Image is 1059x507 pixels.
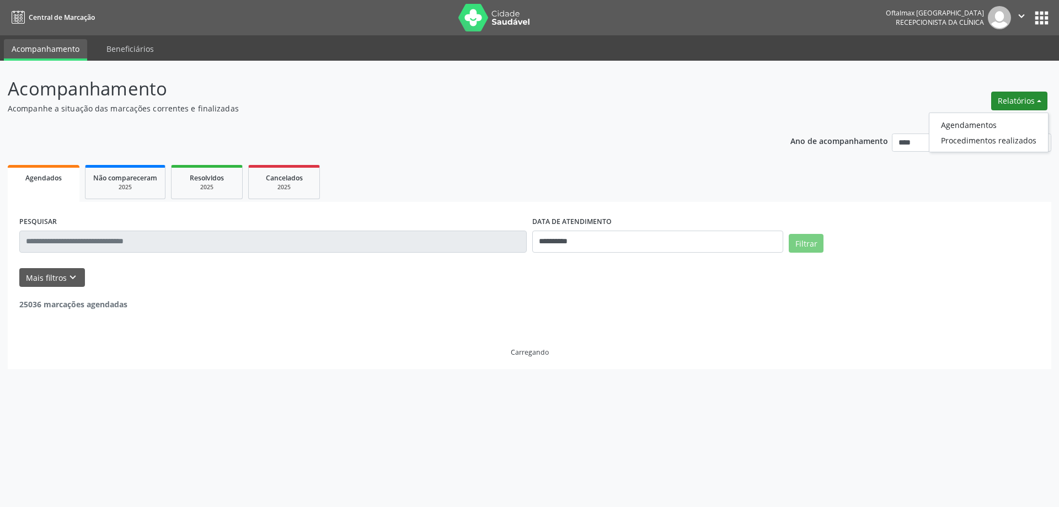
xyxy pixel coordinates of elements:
label: DATA DE ATENDIMENTO [532,214,612,231]
span: Cancelados [266,173,303,183]
p: Acompanhe a situação das marcações correntes e finalizadas [8,103,738,114]
ul: Relatórios [929,113,1049,152]
a: Acompanhamento [4,39,87,61]
a: Beneficiários [99,39,162,58]
span: Resolvidos [190,173,224,183]
strong: 25036 marcações agendadas [19,299,127,309]
i: keyboard_arrow_down [67,271,79,284]
div: Oftalmax [GEOGRAPHIC_DATA] [886,8,984,18]
div: 2025 [93,183,157,191]
span: Recepcionista da clínica [896,18,984,27]
p: Ano de acompanhamento [790,134,888,147]
div: Carregando [511,348,549,357]
button: Relatórios [991,92,1047,110]
span: Não compareceram [93,173,157,183]
i:  [1015,10,1028,22]
div: 2025 [256,183,312,191]
button: apps [1032,8,1051,28]
a: Agendamentos [929,117,1048,132]
span: Central de Marcação [29,13,95,22]
span: Agendados [25,173,62,183]
a: Central de Marcação [8,8,95,26]
button:  [1011,6,1032,29]
a: Procedimentos realizados [929,132,1048,148]
div: 2025 [179,183,234,191]
p: Acompanhamento [8,75,738,103]
button: Filtrar [789,234,823,253]
label: PESQUISAR [19,214,57,231]
button: Mais filtroskeyboard_arrow_down [19,268,85,287]
img: img [988,6,1011,29]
